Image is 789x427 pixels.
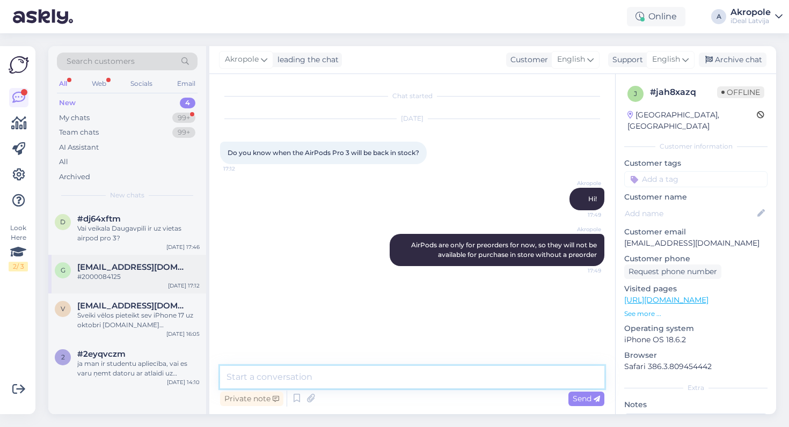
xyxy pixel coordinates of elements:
[588,195,597,203] span: Hi!
[411,241,598,259] span: AirPods are only for preorders for now, so they will not be available for purchase in store witho...
[9,55,29,75] img: Askly Logo
[573,394,600,403] span: Send
[624,158,768,169] p: Customer tags
[624,361,768,372] p: Safari 386.3.809454442
[59,113,90,123] div: My chats
[561,211,601,219] span: 17:49
[128,77,155,91] div: Socials
[90,77,108,91] div: Web
[77,224,200,243] div: Vai veikala Daugavpilī ir uz vietas airpod pro 3?
[730,8,783,25] a: AkropoleiDeal Latvija
[77,349,126,359] span: #2eyqvczm
[172,127,195,138] div: 99+
[59,98,76,108] div: New
[652,54,680,65] span: English
[220,91,604,101] div: Chat started
[172,113,195,123] div: 99+
[77,311,200,330] div: Sveiki vēlos pieteikt sev iPhone 17 uz oktobri [DOMAIN_NAME] [DEMOGRAPHIC_DATA][DOMAIN_NAME] būs ...
[77,262,189,272] span: ginxfnbr@gmail.com
[624,142,768,151] div: Customer information
[223,165,264,173] span: 17:12
[9,223,28,271] div: Look Here
[61,353,65,361] span: 2
[650,86,717,99] div: # jah8xazq
[273,54,339,65] div: leading the chat
[624,283,768,295] p: Visited pages
[61,266,65,274] span: g
[624,350,768,361] p: Browser
[225,54,259,65] span: Akropole
[67,56,135,67] span: Search customers
[60,218,65,226] span: d
[624,309,768,319] p: See more ...
[624,226,768,238] p: Customer email
[624,383,768,393] div: Extra
[220,114,604,123] div: [DATE]
[627,109,757,132] div: [GEOGRAPHIC_DATA], [GEOGRAPHIC_DATA]
[624,253,768,264] p: Customer phone
[59,172,90,182] div: Archived
[699,53,766,67] div: Archive chat
[717,86,764,98] span: Offline
[59,157,68,167] div: All
[730,8,771,17] div: Akropole
[624,238,768,249] p: [EMAIL_ADDRESS][DOMAIN_NAME]
[624,192,768,203] p: Customer name
[730,17,771,25] div: iDeal Latvija
[59,127,99,138] div: Team chats
[561,179,601,187] span: Akropole
[166,330,200,338] div: [DATE] 16:05
[57,77,69,91] div: All
[624,399,768,410] p: Notes
[168,282,200,290] div: [DATE] 17:12
[624,334,768,345] p: iPhone OS 18.6.2
[557,54,585,65] span: English
[624,171,768,187] input: Add a tag
[166,243,200,251] div: [DATE] 17:46
[77,359,200,378] div: ja man ir studentu apliecība, vai es varu ņemt datoru ar atlaidi uz nomaksu tēta vārdā, jo man na...
[624,323,768,334] p: Operating system
[561,267,601,275] span: 17:49
[77,301,189,311] span: vecuks26@inbox.lv
[711,9,726,24] div: A
[175,77,198,91] div: Email
[77,272,200,282] div: #2000084125
[627,7,685,26] div: Online
[625,208,755,219] input: Add name
[506,54,548,65] div: Customer
[180,98,195,108] div: 4
[59,142,99,153] div: AI Assistant
[61,305,65,313] span: v
[9,262,28,271] div: 2 / 3
[220,392,283,406] div: Private note
[624,295,708,305] a: [URL][DOMAIN_NAME]
[634,90,637,98] span: j
[561,225,601,233] span: Akropole
[608,54,643,65] div: Support
[77,214,121,224] span: #dj64xftm
[624,264,721,279] div: Request phone number
[167,378,200,386] div: [DATE] 14:10
[110,190,144,200] span: New chats
[228,149,419,157] span: Do you know when the AirPods Pro 3 will be back in stock?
